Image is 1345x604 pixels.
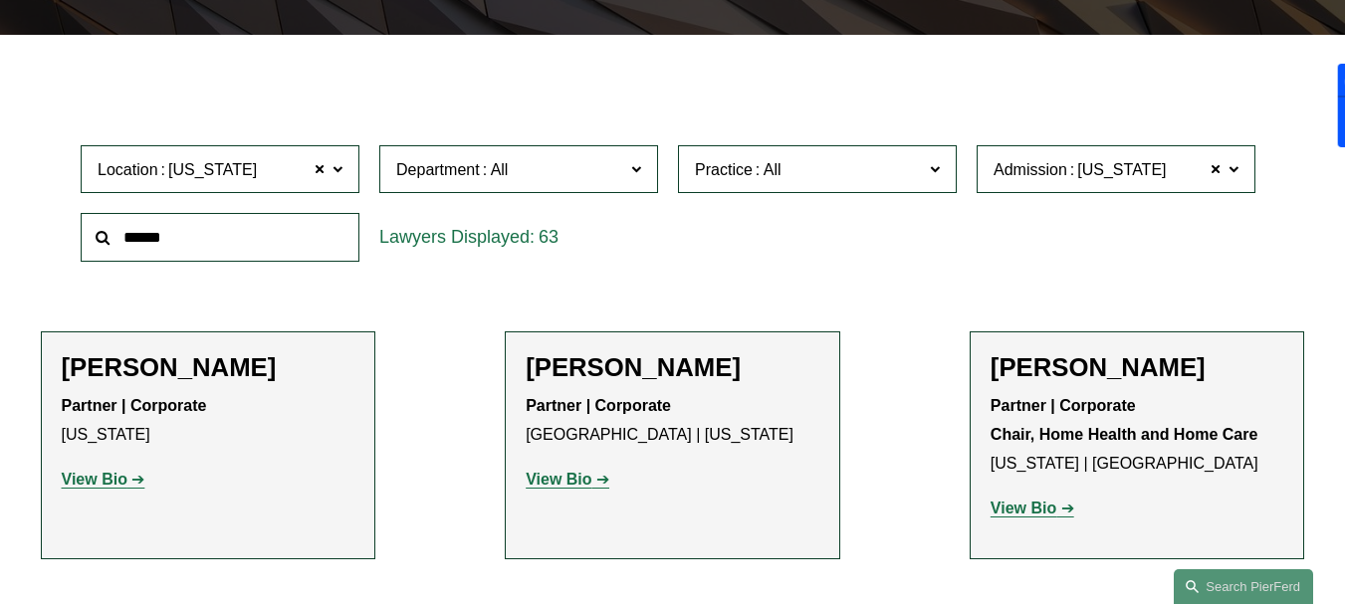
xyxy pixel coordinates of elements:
[991,397,1136,414] strong: Partner | Corporate
[62,471,145,488] a: View Bio
[991,426,1258,443] strong: Chair, Home Health and Home Care
[991,352,1284,383] h2: [PERSON_NAME]
[526,471,591,488] strong: View Bio
[1077,157,1166,183] span: [US_STATE]
[695,161,753,178] span: Practice
[62,352,355,383] h2: [PERSON_NAME]
[994,161,1067,178] span: Admission
[991,500,1074,516] a: View Bio
[396,161,480,178] span: Department
[526,471,609,488] a: View Bio
[1174,569,1313,604] a: Search this site
[526,392,819,450] p: [GEOGRAPHIC_DATA] | [US_STATE]
[98,161,158,178] span: Location
[526,397,671,414] strong: Partner | Corporate
[991,500,1056,516] strong: View Bio
[539,227,559,247] span: 63
[991,392,1284,478] p: [US_STATE] | [GEOGRAPHIC_DATA]
[62,392,355,450] p: [US_STATE]
[526,352,819,383] h2: [PERSON_NAME]
[168,157,257,183] span: [US_STATE]
[62,471,127,488] strong: View Bio
[62,397,207,414] strong: Partner | Corporate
